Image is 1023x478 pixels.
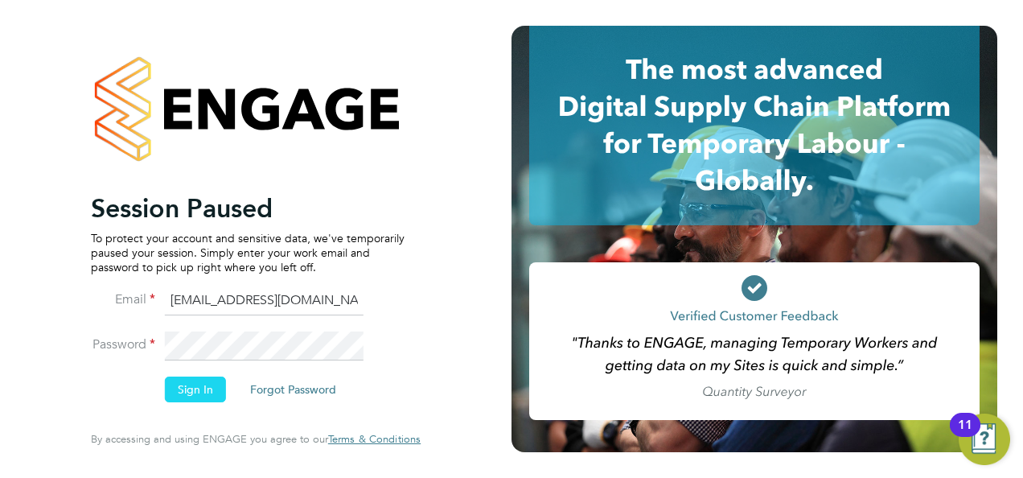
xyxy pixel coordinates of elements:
button: Forgot Password [237,377,349,402]
a: Terms & Conditions [328,433,421,446]
button: Sign In [165,377,226,402]
button: Open Resource Center, 11 new notifications [959,414,1010,465]
label: Password [91,336,155,353]
h2: Session Paused [91,192,405,225]
p: To protect your account and sensitive data, we've temporarily paused your session. Simply enter y... [91,231,405,275]
span: Terms & Conditions [328,432,421,446]
input: Enter your work email... [165,286,364,315]
span: By accessing and using ENGAGE you agree to our [91,432,421,446]
div: 11 [958,425,972,446]
label: Email [91,291,155,308]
